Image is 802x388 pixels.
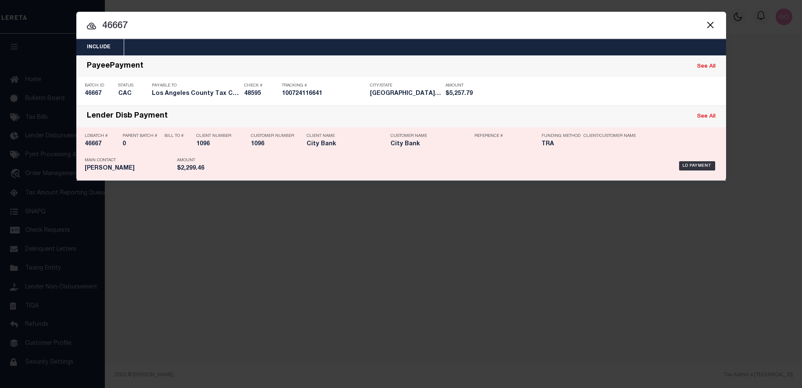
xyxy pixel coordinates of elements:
p: Payable To [152,83,240,88]
p: Status [118,83,148,88]
p: Amount [445,83,483,88]
h5: Los Angeles County Tax Collector [152,90,240,97]
input: Start typing... [76,19,726,34]
h5: 100724116641 [282,90,366,97]
p: Funding Method [542,134,581,139]
div: Lender Disb Payment [87,112,168,121]
div: LD Payment [679,161,715,170]
h5: 0 [122,141,160,148]
h5: 48595 [244,90,278,97]
p: Tracking # [282,83,366,88]
p: Bill To # [164,134,184,139]
p: Customer Name [391,134,462,139]
h5: Los Angeles CA [370,90,441,97]
p: Check # [244,83,278,88]
h5: CAC [118,90,148,97]
h5: 1096 [196,141,238,148]
button: Close [705,19,716,30]
p: Customer Number [251,134,294,139]
h5: City Bank [391,141,462,148]
h5: 46667 [85,90,114,97]
a: See All [697,64,716,69]
p: Client Name [307,134,378,139]
p: Reference # [474,134,537,139]
p: Client/Customer Name [583,134,636,139]
a: See All [697,114,716,119]
p: Batch ID [85,83,114,88]
h5: 1096 [251,141,293,148]
h5: City Bank [307,141,378,148]
p: Client Number [196,134,238,139]
p: Parent Batch # [122,134,160,139]
p: City/State [370,83,441,88]
p: Main Contact [85,158,173,163]
button: Include [76,39,121,55]
h5: Gail Mallery [85,165,173,172]
h5: $2,299.46 [177,165,219,172]
h5: $5,257.79 [445,90,483,97]
p: LDBatch # [85,134,118,139]
div: PayeePayment [87,62,143,71]
h5: 46667 [85,141,118,148]
h5: TRA [542,141,579,148]
p: Amount [177,158,219,163]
